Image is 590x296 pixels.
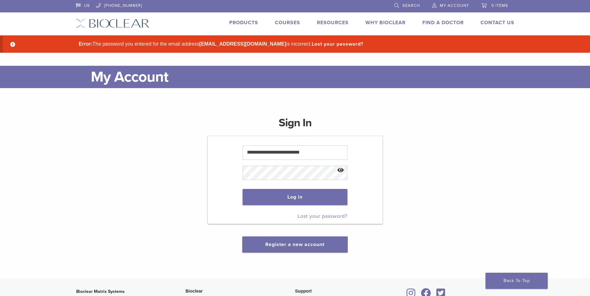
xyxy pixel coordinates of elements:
a: Back To Top [485,273,548,289]
img: Bioclear [76,19,150,28]
strong: [EMAIL_ADDRESS][DOMAIN_NAME] [199,41,286,47]
strong: Bioclear Matrix Systems [76,289,125,294]
a: Register a new account [265,241,324,248]
a: Resources [317,20,349,26]
a: Products [229,20,258,26]
a: Contact Us [481,20,514,26]
a: Courses [275,20,300,26]
span: Search [402,3,420,8]
a: Lost your password? [312,41,363,47]
span: Bioclear [186,289,203,294]
strong: Error: [79,41,92,47]
li: The password you entered for the email address is incorrect. [76,40,524,48]
span: 0 items [491,3,508,8]
button: Log in [243,189,347,205]
a: Find A Doctor [422,20,464,26]
span: Support [295,289,312,294]
h1: Sign In [279,115,312,135]
button: Register a new account [242,236,347,253]
span: My Account [440,3,469,8]
a: Lost your password? [298,213,347,219]
button: Show password [334,163,347,178]
h1: My Account [91,66,514,88]
a: Why Bioclear [365,20,406,26]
